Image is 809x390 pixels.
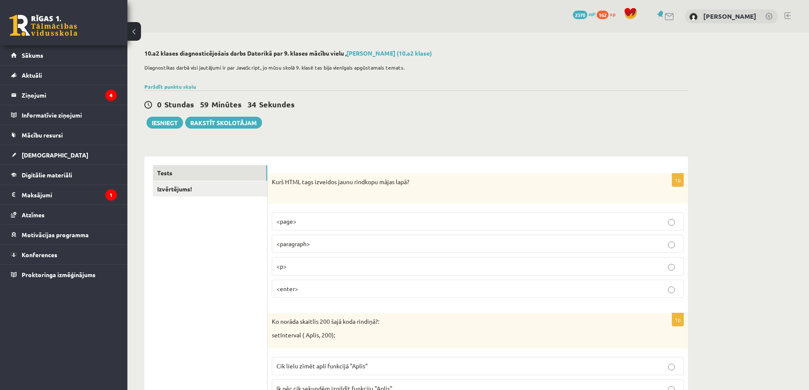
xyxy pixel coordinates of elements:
a: Digitālie materiāli [11,165,117,185]
input: <enter> [668,286,675,293]
a: Rakstīt skolotājam [185,117,262,129]
span: Sekundes [259,99,295,109]
span: mP [589,11,595,17]
a: [PERSON_NAME] (10.a2 klase) [347,49,432,57]
a: Proktoringa izmēģinājums [11,265,117,284]
span: <enter> [276,285,298,292]
span: <page> [276,217,296,225]
legend: Informatīvie ziņojumi [22,105,117,125]
span: 2370 [573,11,587,19]
a: 162 xp [597,11,620,17]
a: [PERSON_NAME] [703,12,756,20]
span: Atzīmes [22,211,45,219]
input: Cik lielu zīmēt apli funkcijā "Aplis" [668,364,675,370]
a: Mācību resursi [11,125,117,145]
legend: Ziņojumi [22,85,117,105]
span: <p> [276,262,287,270]
a: Atzīmes [11,205,117,224]
img: Enija Kristiāna Mezīte [689,13,698,21]
span: Konferences [22,251,57,258]
a: Motivācijas programma [11,225,117,244]
span: Motivācijas programma [22,231,89,238]
span: [DEMOGRAPHIC_DATA] [22,151,88,159]
span: 162 [597,11,609,19]
span: 59 [200,99,209,109]
span: 0 [157,99,161,109]
input: <page> [668,219,675,226]
input: <p> [668,264,675,271]
p: setInterval ( Aplis, 200); [272,331,641,339]
i: 1 [105,189,117,201]
h2: 10.a2 klases diagnosticējošais darbs Datorikā par 9. klases mācību vielu , [144,50,688,57]
span: Mācību resursi [22,131,63,139]
a: 2370 mP [573,11,595,17]
a: Rīgas 1. Tālmācības vidusskola [9,15,77,36]
a: [DEMOGRAPHIC_DATA] [11,145,117,165]
p: Diagnostikas darbā visi jautājumi ir par JavaScript, jo mūsu skolā 9. klasē tas bija vienīgais ap... [144,64,684,71]
a: Maksājumi1 [11,185,117,205]
input: <paragraph> [668,241,675,248]
span: xp [610,11,615,17]
i: 4 [105,90,117,101]
span: Digitālie materiāli [22,171,72,179]
span: Minūtes [211,99,242,109]
p: 1p [672,173,684,187]
a: Ziņojumi4 [11,85,117,105]
span: Proktoringa izmēģinājums [22,271,96,278]
span: Aktuāli [22,71,42,79]
span: Cik lielu zīmēt apli funkcijā "Aplis" [276,362,368,370]
span: <paragraph> [276,240,310,247]
a: Parādīt punktu skalu [144,83,196,90]
span: 34 [248,99,256,109]
p: Kurš HTML tags izveidos jaunu rindkopu mājas lapā? [272,178,641,194]
a: Tests [153,165,267,181]
span: Sākums [22,51,43,59]
p: 1p [672,313,684,326]
a: Aktuāli [11,65,117,85]
button: Iesniegt [147,117,183,129]
a: Izvērtējums! [153,181,267,197]
a: Sākums [11,45,117,65]
p: Ko norāda skaitlis 200 šajā koda rindiņā?: [272,317,641,326]
a: Konferences [11,245,117,264]
legend: Maksājumi [22,185,117,205]
a: Informatīvie ziņojumi [11,105,117,125]
span: Stundas [164,99,194,109]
